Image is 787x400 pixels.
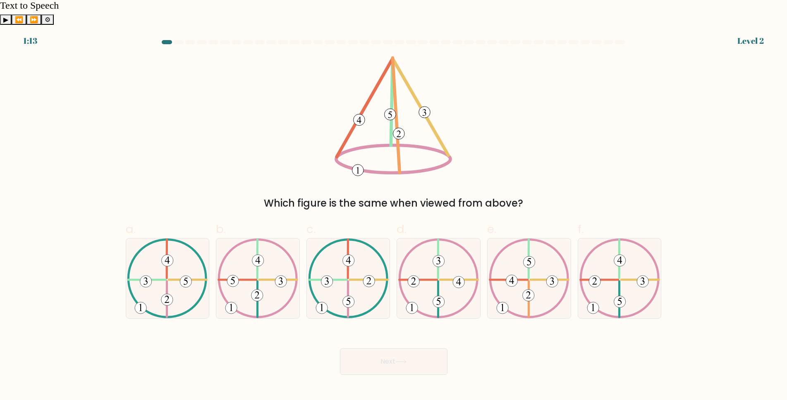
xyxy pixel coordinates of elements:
[41,14,54,25] button: Settings
[306,221,316,237] span: c.
[737,35,764,47] div: Level 2
[216,221,226,237] span: b.
[340,348,447,375] button: Next
[578,221,584,237] span: f.
[397,221,407,237] span: d.
[131,196,657,211] div: Which figure is the same when viewed from above?
[26,14,41,25] button: Forward
[126,221,136,237] span: a.
[12,14,26,25] button: Previous
[23,35,37,47] div: 1:13
[487,221,496,237] span: e.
